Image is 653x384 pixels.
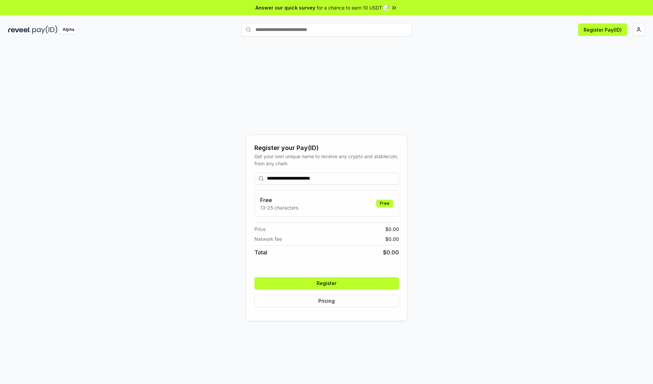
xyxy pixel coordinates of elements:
[254,295,399,307] button: Pricing
[578,23,627,36] button: Register Pay(ID)
[8,26,31,34] img: reveel_dark
[376,200,393,207] div: Free
[260,204,298,211] p: 13-25 characters
[254,277,399,289] button: Register
[385,226,399,233] span: $ 0.00
[254,153,399,167] div: Get your own unique name to receive any crypto and stablecoin, from any chain
[260,196,298,204] h3: Free
[254,226,266,233] span: Price
[317,4,389,11] span: for a chance to earn 10 USDT 📝
[385,235,399,243] span: $ 0.00
[254,235,282,243] span: Network fee
[32,26,57,34] img: pay_id
[383,248,399,256] span: $ 0.00
[254,143,399,153] div: Register your Pay(ID)
[59,26,78,34] div: Alpha
[255,4,315,11] span: Answer our quick survey
[254,248,267,256] span: Total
